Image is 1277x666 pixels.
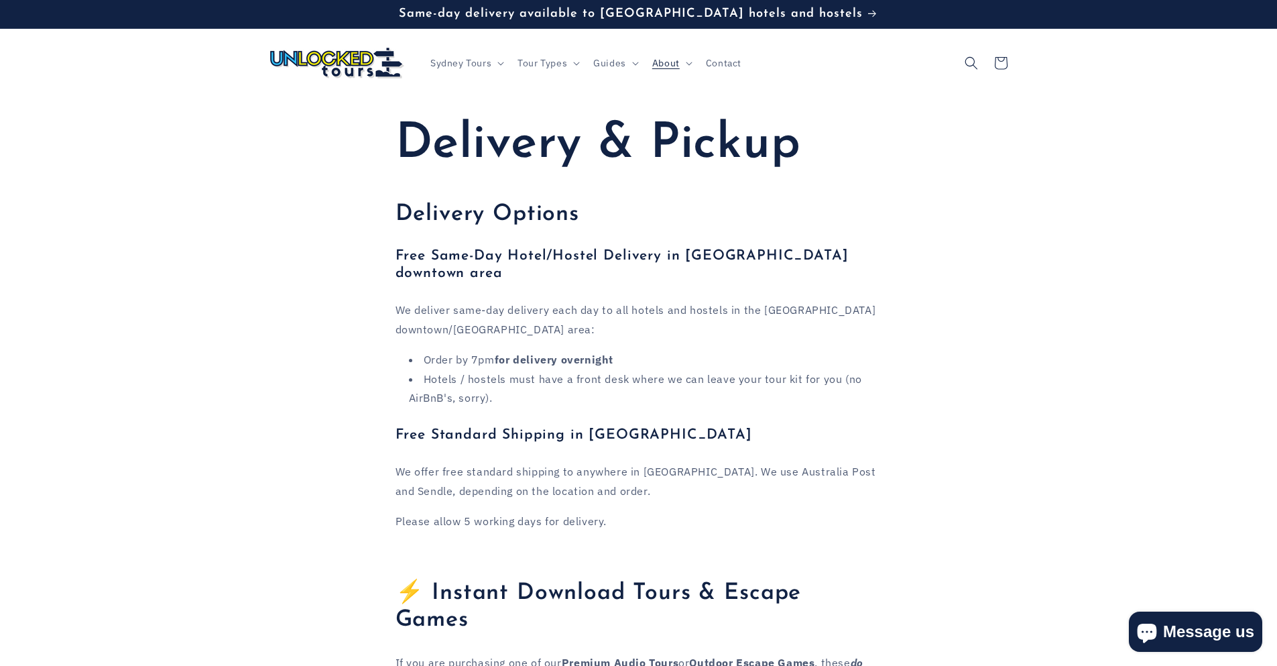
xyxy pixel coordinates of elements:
span: Same-day delivery available to [GEOGRAPHIC_DATA] hotels and hostels [399,7,863,20]
strong: for delivery overnight [495,353,613,366]
h4: Free Standard Shipping in [GEOGRAPHIC_DATA] [396,427,882,444]
summary: Search [957,48,986,78]
li: Hotels / hostels must have a front desk where we can leave your tour kit for you (no AirBnB's, so... [409,370,882,408]
h2: ⚡ Instant Download Tours & Escape Games [396,580,882,635]
p: We offer free standard shipping to anywhere in [GEOGRAPHIC_DATA]. We use Australia Post and Sendl... [396,462,882,501]
span: About [652,57,680,69]
h1: Delivery & Pickup [396,115,882,174]
summary: Tour Types [509,49,585,77]
span: Guides [593,57,626,69]
summary: About [644,49,698,77]
p: We deliver same-day delivery each day to all hotels and hostels in the [GEOGRAPHIC_DATA] downtown... [396,300,882,339]
p: Please allow 5 working days for delivery. [396,512,882,531]
span: Contact [706,57,741,69]
summary: Guides [585,49,644,77]
a: Contact [698,49,749,77]
li: Order by 7pm [409,350,882,370]
span: Sydney Tours [430,57,491,69]
span: Tour Types [518,57,567,69]
h4: Free Same-Day Hotel/Hostel Delivery in [GEOGRAPHIC_DATA] downtown area [396,247,882,282]
inbox-online-store-chat: Shopify online store chat [1125,612,1266,655]
a: Unlocked Tours [265,42,409,83]
summary: Sydney Tours [422,49,509,77]
h2: Delivery Options [396,201,882,229]
img: Unlocked Tours [270,48,404,78]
